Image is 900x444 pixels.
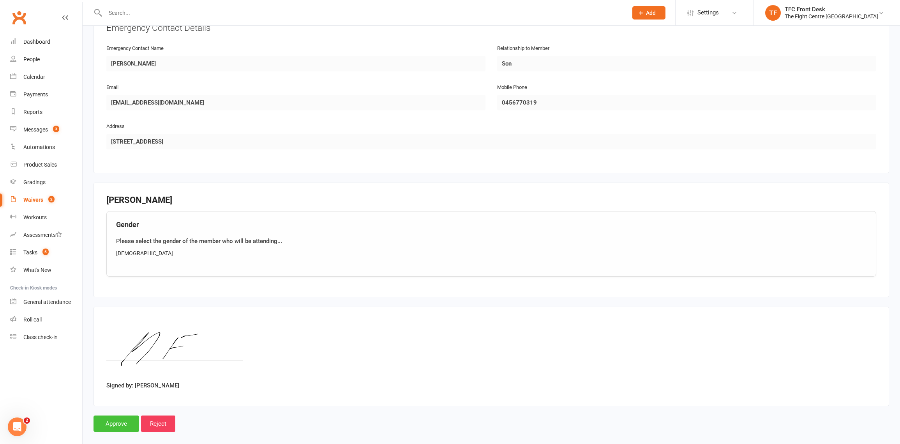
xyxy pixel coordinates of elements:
[106,83,118,92] label: Email
[141,416,175,432] input: Reject
[10,86,82,103] a: Payments
[23,267,51,273] div: What's New
[10,209,82,226] a: Workouts
[23,299,71,305] div: General attendance
[23,109,42,115] div: Reports
[23,214,47,220] div: Workouts
[94,416,139,432] input: Approve
[23,144,55,150] div: Automations
[53,126,59,132] span: 3
[697,4,719,21] span: Settings
[106,381,179,390] label: Signed by: [PERSON_NAME]
[106,44,164,53] label: Emergency Contact Name
[23,91,48,98] div: Payments
[785,6,878,13] div: TFC Front Desk
[497,44,549,53] label: Relationship to Member
[10,174,82,191] a: Gradings
[23,179,46,185] div: Gradings
[10,139,82,156] a: Automations
[9,8,29,27] a: Clubworx
[23,334,58,340] div: Class check-in
[116,221,866,229] h4: Gender
[103,7,622,18] input: Search...
[106,320,243,378] img: image1755151390.png
[8,417,26,436] iframe: Intercom live chat
[23,197,43,203] div: Waivers
[10,103,82,121] a: Reports
[42,249,49,255] span: 5
[23,249,37,256] div: Tasks
[23,232,62,238] div: Assessments
[48,196,55,202] span: 2
[23,316,42,323] div: Roll call
[23,39,50,45] div: Dashboard
[10,226,82,244] a: Assessments
[632,6,665,20] button: Add
[23,74,45,80] div: Calendar
[10,311,82,329] a: Roll call
[10,191,82,209] a: Waivers 2
[10,121,82,139] a: Messages 3
[116,236,866,246] div: Please select the gender of the member who will be attending...
[10,329,82,346] a: Class kiosk mode
[106,22,876,34] div: Emergency Contact Details
[106,123,125,131] label: Address
[10,51,82,68] a: People
[785,13,878,20] div: The Fight Centre [GEOGRAPHIC_DATA]
[10,244,82,261] a: Tasks 5
[646,10,656,16] span: Add
[10,33,82,51] a: Dashboard
[116,249,866,258] div: [DEMOGRAPHIC_DATA]
[23,162,57,168] div: Product Sales
[106,195,876,205] h3: [PERSON_NAME]
[10,293,82,311] a: General attendance kiosk mode
[10,68,82,86] a: Calendar
[10,261,82,279] a: What's New
[23,126,48,133] div: Messages
[24,417,30,424] span: 2
[10,156,82,174] a: Product Sales
[497,83,527,92] label: Mobile Phone
[765,5,781,21] div: TF
[23,56,40,62] div: People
